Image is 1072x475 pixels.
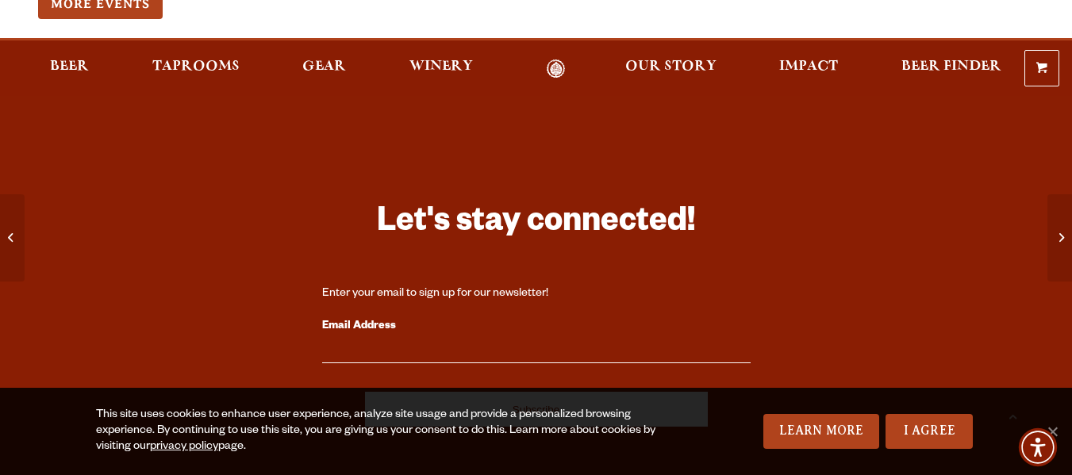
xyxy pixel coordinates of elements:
a: Gear [292,59,356,78]
div: Enter your email to sign up for our newsletter! [322,286,751,302]
a: Our Story [615,59,727,78]
a: Winery [399,59,483,78]
a: I Agree [886,414,973,449]
span: Beer Finder [901,60,1001,73]
a: Learn More [763,414,880,449]
span: Beer [50,60,89,73]
a: Beer Finder [891,59,1012,78]
a: Beer [40,59,99,78]
a: Impact [769,59,848,78]
span: Taprooms [152,60,240,73]
label: Email Address [322,316,751,337]
a: Odell Home [526,59,586,78]
span: Winery [409,60,473,73]
a: Taprooms [142,59,250,78]
div: Accessibility Menu [1019,428,1057,466]
span: Gear [302,60,346,73]
span: Our Story [625,60,717,73]
span: Impact [779,60,838,73]
a: privacy policy [150,441,218,454]
h3: Let's stay connected! [322,201,751,248]
div: This site uses cookies to enhance user experience, analyze site usage and provide a personalized ... [96,408,692,455]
